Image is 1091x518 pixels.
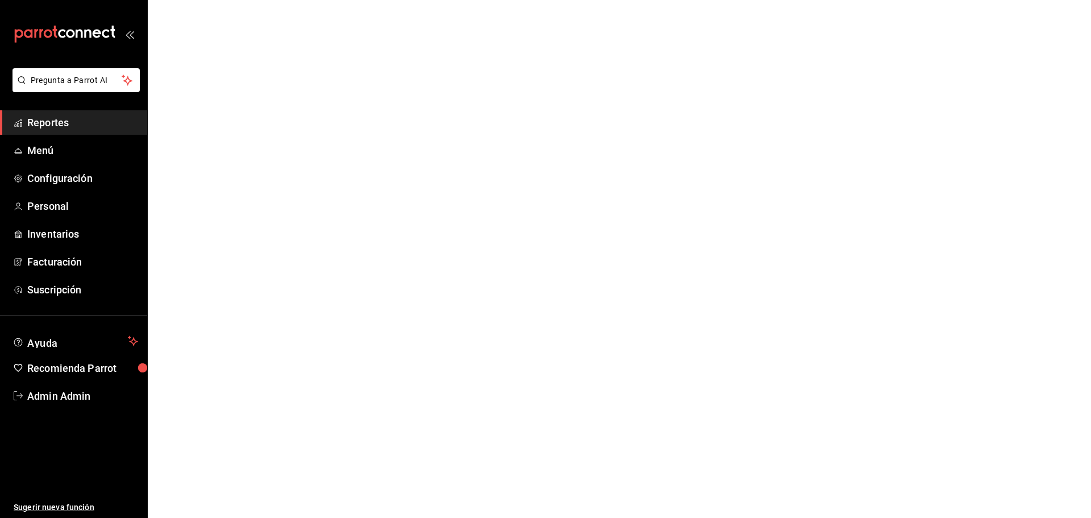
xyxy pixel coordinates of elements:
span: Admin Admin [27,388,138,404]
button: open_drawer_menu [125,30,134,39]
span: Suscripción [27,282,138,297]
span: Personal [27,198,138,214]
span: Recomienda Parrot [27,360,138,376]
span: Ayuda [27,334,123,348]
span: Inventarios [27,226,138,242]
span: Pregunta a Parrot AI [31,74,122,86]
span: Facturación [27,254,138,270]
span: Sugerir nueva función [14,502,138,513]
button: Pregunta a Parrot AI [13,68,140,92]
a: Pregunta a Parrot AI [8,82,140,94]
span: Configuración [27,171,138,186]
span: Menú [27,143,138,158]
span: Reportes [27,115,138,130]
